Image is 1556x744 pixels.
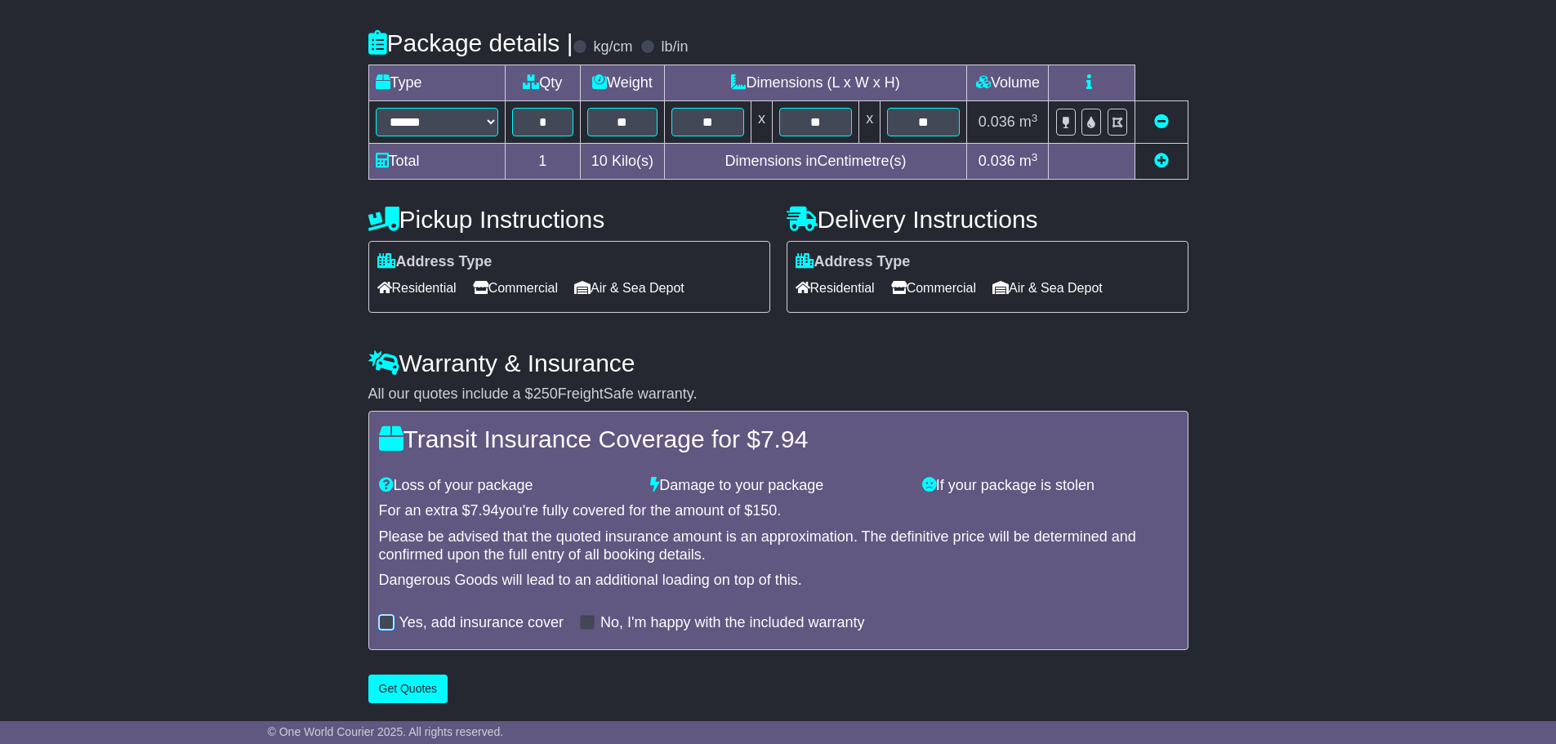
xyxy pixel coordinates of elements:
[661,38,688,56] label: lb/in
[751,101,772,144] td: x
[1154,114,1169,130] a: Remove this item
[1032,151,1038,163] sup: 3
[642,477,914,495] div: Damage to your package
[368,206,770,233] h4: Pickup Instructions
[368,144,505,180] td: Total
[787,206,1188,233] h4: Delivery Instructions
[859,101,881,144] td: x
[1019,153,1038,169] span: m
[399,614,564,632] label: Yes, add insurance cover
[379,425,1178,452] h4: Transit Insurance Coverage for $
[891,275,976,301] span: Commercial
[470,502,499,519] span: 7.94
[760,425,808,452] span: 7.94
[368,29,573,56] h4: Package details |
[581,65,665,101] td: Weight
[377,275,457,301] span: Residential
[505,144,581,180] td: 1
[979,153,1015,169] span: 0.036
[752,502,777,519] span: 150
[664,144,967,180] td: Dimensions in Centimetre(s)
[368,385,1188,403] div: All our quotes include a $ FreightSafe warranty.
[368,65,505,101] td: Type
[268,725,504,738] span: © One World Courier 2025. All rights reserved.
[1019,114,1038,130] span: m
[371,477,643,495] div: Loss of your package
[796,275,875,301] span: Residential
[1032,112,1038,124] sup: 3
[379,502,1178,520] div: For an extra $ you're fully covered for the amount of $ .
[979,114,1015,130] span: 0.036
[379,572,1178,590] div: Dangerous Goods will lead to an additional loading on top of this.
[581,144,665,180] td: Kilo(s)
[992,275,1103,301] span: Air & Sea Depot
[505,65,581,101] td: Qty
[368,350,1188,376] h4: Warranty & Insurance
[1154,153,1169,169] a: Add new item
[600,614,865,632] label: No, I'm happy with the included warranty
[593,38,632,56] label: kg/cm
[914,477,1186,495] div: If your package is stolen
[664,65,967,101] td: Dimensions (L x W x H)
[473,275,558,301] span: Commercial
[379,528,1178,564] div: Please be advised that the quoted insurance amount is an approximation. The definitive price will...
[533,385,558,402] span: 250
[591,153,608,169] span: 10
[796,253,911,271] label: Address Type
[574,275,684,301] span: Air & Sea Depot
[368,675,448,703] button: Get Quotes
[377,253,493,271] label: Address Type
[967,65,1049,101] td: Volume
